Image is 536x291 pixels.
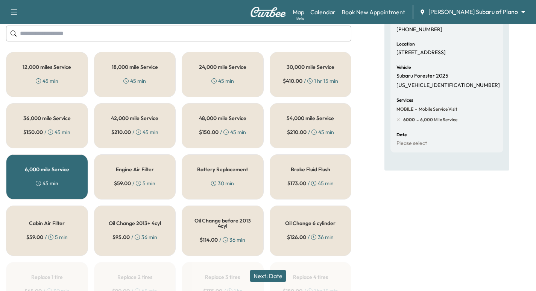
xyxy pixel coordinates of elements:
[200,236,218,244] span: $ 114.00
[342,8,405,17] a: Book New Appointment
[199,128,219,136] span: $ 150.00
[23,128,43,136] span: $ 150.00
[413,105,417,113] span: -
[211,180,234,187] div: 30 min
[285,221,336,226] h5: Oil Change 6 cylinder
[419,117,457,123] span: 6,000 mile Service
[428,8,518,16] span: [PERSON_NAME] Subaru of Plano
[23,128,70,136] div: / 45 min
[283,77,302,85] span: $ 410.00
[396,133,407,137] h6: Date
[211,77,234,85] div: 45 min
[396,26,442,33] p: [PHONE_NUMBER]
[114,180,155,187] div: / 5 min
[287,180,334,187] div: / 45 min
[287,64,334,70] h5: 30,000 mile Service
[403,117,415,123] span: 6000
[194,218,251,229] h5: Oil Change before 2013 4cyl
[199,64,246,70] h5: 24,000 mile Service
[111,116,158,121] h5: 42,000 mile Service
[114,180,131,187] span: $ 59.00
[112,233,130,241] span: $ 95.00
[287,128,307,136] span: $ 210.00
[396,82,500,89] p: [US_VEHICLE_IDENTIFICATION_NUMBER]
[26,233,43,241] span: $ 59.00
[25,167,69,172] h5: 6,000 mile Service
[396,73,448,79] p: Subaru Forester 2025
[250,7,286,17] img: Curbee Logo
[26,233,68,241] div: / 5 min
[111,128,131,136] span: $ 210.00
[287,233,306,241] span: $ 126.00
[116,167,154,172] h5: Engine Air Filter
[310,8,336,17] a: Calendar
[396,65,411,70] h6: Vehicle
[396,140,427,147] p: Please select
[396,106,413,112] span: MOBILE
[287,233,334,241] div: / 36 min
[109,221,161,226] h5: Oil Change 2013+ 4cyl
[112,64,158,70] h5: 18,000 mile Service
[36,77,58,85] div: 45 min
[417,106,457,112] span: Mobile Service Visit
[287,116,334,121] h5: 54,000 mile Service
[291,167,330,172] h5: Brake Fluid Flush
[200,236,245,244] div: / 36 min
[287,128,334,136] div: / 45 min
[287,180,306,187] span: $ 173.00
[112,233,157,241] div: / 36 min
[283,77,338,85] div: / 1 hr 15 min
[250,270,286,282] button: Next: Date
[197,167,248,172] h5: Battery Replacement
[415,116,419,123] span: -
[29,221,65,226] h5: Cabin Air Filter
[111,128,158,136] div: / 45 min
[23,64,71,70] h5: 12,000 miles Service
[199,128,246,136] div: / 45 min
[396,98,413,102] h6: Services
[199,116,246,121] h5: 48,000 mile Service
[396,49,446,56] p: [STREET_ADDRESS]
[23,116,71,121] h5: 36,000 mile Service
[123,77,146,85] div: 45 min
[396,42,415,46] h6: Location
[36,180,58,187] div: 45 min
[293,8,304,17] a: MapBeta
[296,15,304,21] div: Beta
